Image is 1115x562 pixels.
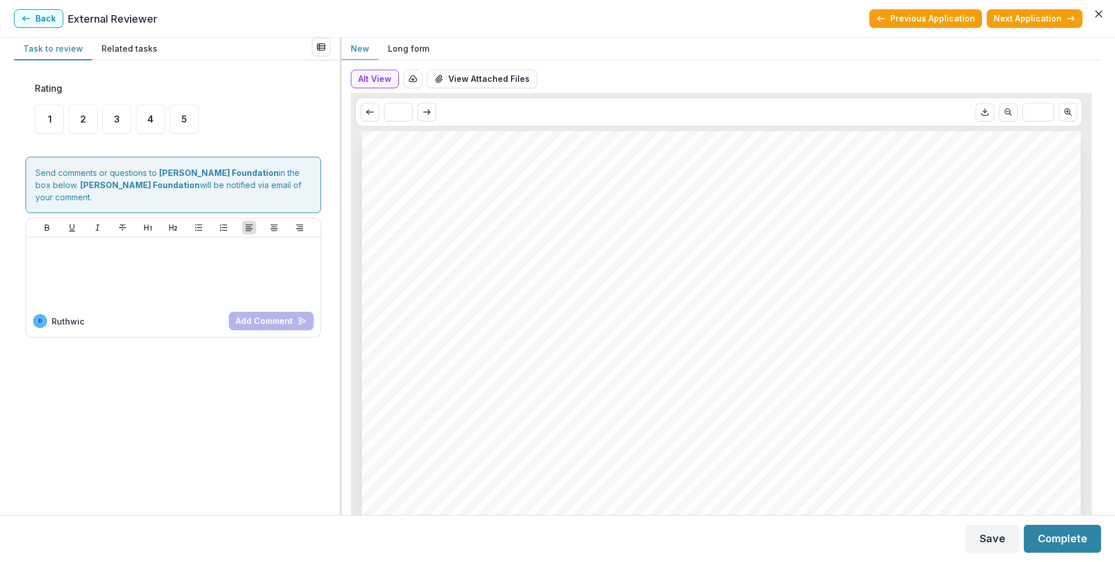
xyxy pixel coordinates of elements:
[80,114,86,124] span: 2
[976,103,994,121] button: Download PDF
[418,103,436,121] button: Scroll to next page
[1059,103,1077,121] button: Scroll to next page
[91,221,105,235] button: Italicize
[148,114,153,124] span: 4
[242,221,256,235] button: Align Left
[26,157,321,213] div: Send comments or questions to in the box below. will be notified via email of your comment.
[1089,5,1108,23] button: Close
[114,114,120,124] span: 3
[166,221,180,235] button: Heading 2
[229,312,314,330] button: Add Comment
[116,221,130,235] button: Strike
[92,38,167,60] button: Related tasks
[427,70,537,88] button: View Attached Files
[351,70,399,88] button: Alt View
[987,9,1082,28] button: Next Application
[966,525,1019,553] button: Save
[1024,525,1101,553] button: Complete
[361,103,379,121] button: Scroll to previous page
[14,38,92,60] button: Task to review
[869,9,982,28] button: Previous Application
[48,114,52,124] span: 1
[80,180,200,190] strong: [PERSON_NAME] Foundation
[405,277,528,294] span: Nonprofit DBA:
[267,221,281,235] button: Align Center
[14,9,63,28] button: Back
[312,38,330,56] button: View all reviews
[217,221,231,235] button: Ordered List
[405,297,535,314] span: Submitted Date:
[539,298,585,313] span: [DATE]
[68,11,157,27] p: External Reviewer
[52,315,84,327] p: Ruthwic
[65,221,79,235] button: Underline
[405,175,687,199] span: [PERSON_NAME] TEST
[181,114,187,124] span: 5
[40,221,54,235] button: Bold
[141,221,155,235] button: Heading 1
[405,237,746,256] span: [PERSON_NAME] TEST - 2025 - New
[533,279,693,294] span: [PERSON_NAME] TEST
[192,221,206,235] button: Bullet List
[388,42,429,55] p: Long form
[159,168,279,178] strong: [PERSON_NAME] Foundation
[999,103,1017,121] button: Scroll to previous page
[38,318,42,324] div: Ruthwic
[351,42,369,55] p: New
[35,81,62,95] p: Rating
[293,221,307,235] button: Align Right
